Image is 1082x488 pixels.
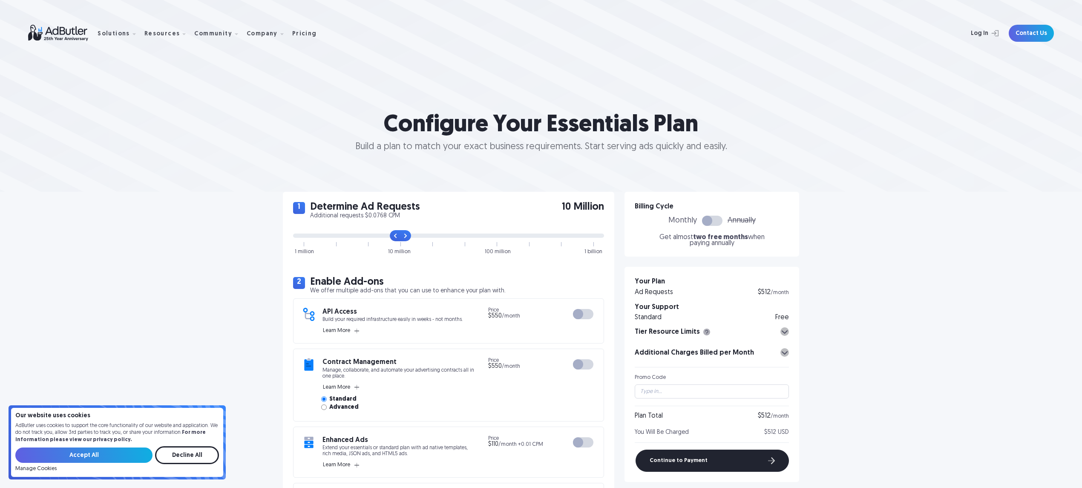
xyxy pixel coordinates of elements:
[485,249,511,255] div: 100 million
[635,374,789,381] div: Promo Code
[948,25,1004,42] a: Log In
[310,202,420,212] h2: Determine Ad Requests
[771,290,789,295] span: /month
[322,327,360,335] button: Learn More
[98,31,130,37] div: Solutions
[488,313,502,319] span: $550
[329,404,359,410] span: Advanced
[635,385,788,398] input: Type in...
[322,317,475,323] p: Build your required infrastructure easily in weeks - not months.
[302,307,316,321] img: add-on icon
[247,31,278,37] div: Company
[1009,25,1054,42] a: Contact Us
[322,307,475,317] h3: API Access
[488,441,498,448] span: $110
[295,249,314,255] div: 1 million
[15,466,57,472] a: Manage Cookies
[247,20,291,47] div: Company
[635,277,789,286] h3: Your Plan
[635,348,754,358] h3: Additional Charges Billed per Month
[758,289,789,296] div: $512
[322,367,475,379] p: Manage, collaborate, and automate your advertising contracts all in one place.
[764,430,789,436] span: $512 USD
[728,218,756,224] span: Annually
[322,445,475,457] p: Extend your essentials or standard plan with ad native templates, rich media, JSON ads, and HTML5...
[488,442,518,448] span: /month
[488,364,521,370] span: /month
[322,384,360,391] button: Learn More
[488,363,502,370] span: $550
[155,446,219,464] input: Decline All
[584,249,602,255] div: 1 billion
[635,202,789,211] h3: Billing Cycle
[488,436,571,442] span: Price
[562,202,604,212] span: 10 Million
[310,213,420,219] p: Additional requests $0.0768 CPM
[310,288,506,294] p: We offer multiple add-ons that you can use to enhance your plan with.
[194,20,245,47] div: Community
[488,307,571,313] span: Price
[635,289,673,296] div: Ad Requests
[635,430,689,436] span: You Will Be Charged
[302,436,316,449] img: add-on icon
[293,277,305,289] span: 2
[488,313,521,319] span: /month
[15,448,153,463] input: Accept All
[144,20,193,47] div: Resources
[635,303,789,312] h3: Your Support
[668,218,697,224] span: Monthly
[322,461,360,469] button: Learn More
[292,29,324,37] a: Pricing
[144,31,180,37] div: Resources
[98,20,143,47] div: Solutions
[771,413,789,419] span: /month
[310,277,506,287] h2: Enable Add-ons
[323,327,350,334] span: Learn More
[659,234,765,246] p: Get almost when paying annually
[758,413,789,419] div: $512
[635,315,662,321] div: Standard
[194,31,232,37] div: Community
[323,462,350,468] span: Learn More
[518,442,543,447] span: +0.01 CPM
[635,327,710,337] h3: Tier Resource Limits
[321,396,327,402] input: Standard
[15,446,219,472] form: Email Form
[322,436,475,445] h3: Enhanced Ads
[323,384,350,391] span: Learn More
[693,234,748,241] span: two free months
[321,404,327,410] input: Advanced
[635,413,663,419] div: Plan Total
[488,358,571,364] span: Price
[15,422,219,444] p: AdButler uses cookies to support the core functionality of our website and application. We do not...
[293,202,305,214] span: 1
[302,358,316,371] img: add-on icon
[322,358,475,367] h3: Contract Management
[650,457,764,464] span: Continue to Payment
[636,450,789,472] button: Continue to Payment
[388,249,411,255] div: 10 million
[15,413,219,419] h4: Our website uses cookies
[329,396,357,402] span: Standard
[292,31,317,37] div: Pricing
[775,315,789,321] div: Free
